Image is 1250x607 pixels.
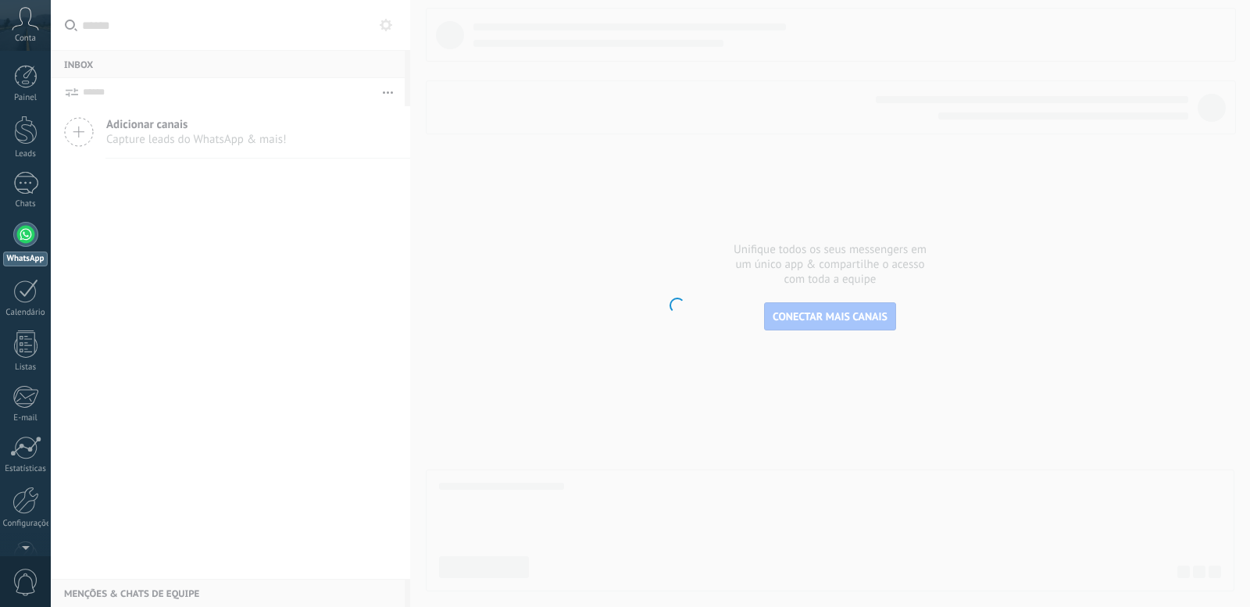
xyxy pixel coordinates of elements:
[3,413,48,423] div: E-mail
[3,252,48,266] div: WhatsApp
[3,93,48,103] div: Painel
[3,199,48,209] div: Chats
[3,464,48,474] div: Estatísticas
[3,308,48,318] div: Calendário
[3,519,48,529] div: Configurações
[3,362,48,373] div: Listas
[15,34,36,44] span: Conta
[3,149,48,159] div: Leads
